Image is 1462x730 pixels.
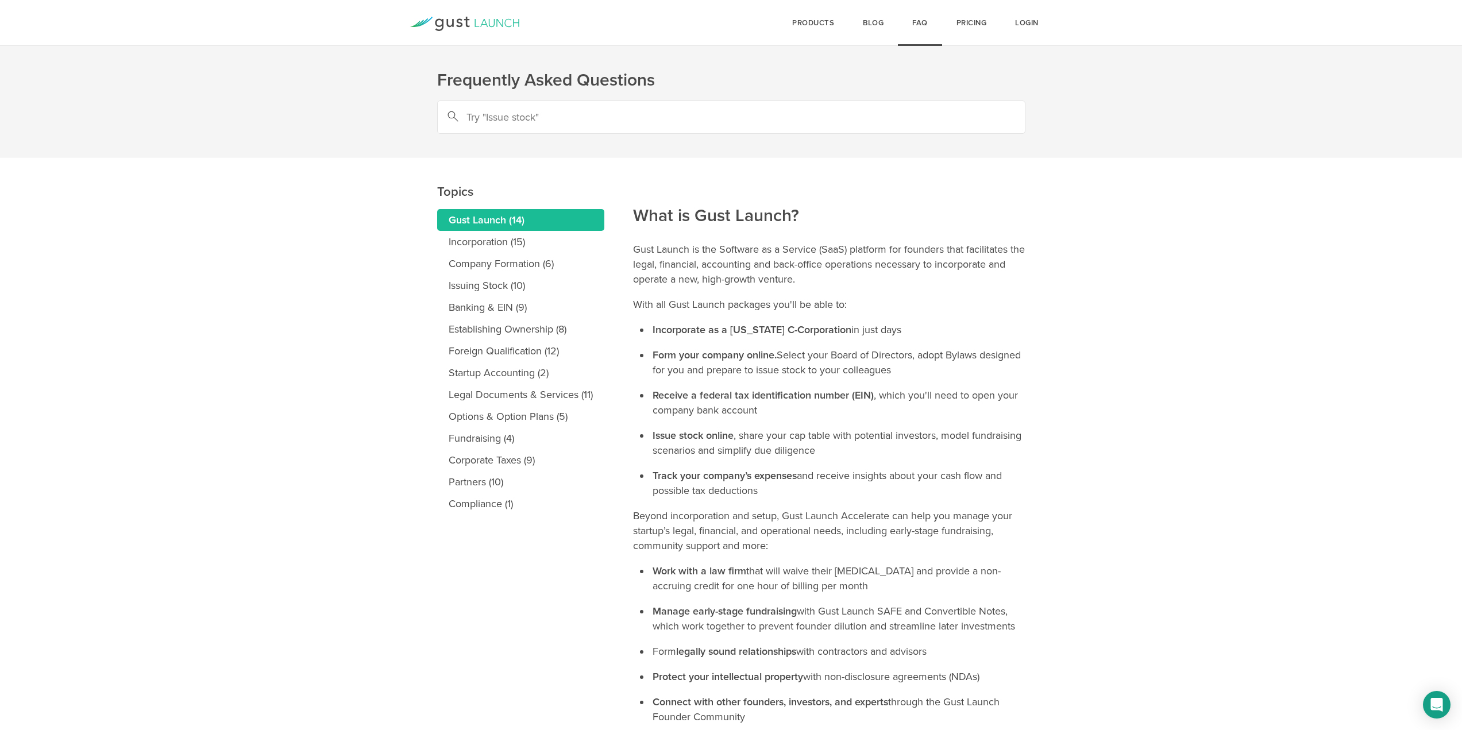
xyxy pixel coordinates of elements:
input: Try "Issue stock" [437,101,1025,134]
a: Options & Option Plans (5) [437,405,604,427]
div: Open Intercom Messenger [1423,691,1451,719]
a: Fundraising (4) [437,427,604,449]
a: Corporate Taxes (9) [437,449,604,471]
a: Issuing Stock (10) [437,275,604,296]
a: Establishing Ownership (8) [437,318,604,340]
li: in just days [650,322,1025,337]
li: Form with contractors and advisors [650,644,1025,659]
a: Incorporation (15) [437,231,604,253]
strong: legally sound relationships [676,645,796,658]
strong: Incorporate as a [US_STATE] C-Corporation [653,323,851,336]
li: Select your Board of Directors, adopt Bylaws designed for you and prepare to issue stock to your ... [650,347,1025,377]
p: With all Gust Launch packages you'll be able to: [633,297,1025,312]
p: Gust Launch is the Software as a Service (SaaS) platform for founders that facilitates the legal,... [633,242,1025,287]
li: and receive insights about your cash flow and possible tax deductions [650,468,1025,498]
li: with Gust Launch SAFE and Convertible Notes, which work together to prevent founder dilution and ... [650,604,1025,634]
h2: What is Gust Launch? [633,127,1025,227]
li: , which you'll need to open your company bank account [650,388,1025,418]
p: Beyond incorporation and setup, Gust Launch Accelerate can help you manage your startup’s legal, ... [633,508,1025,553]
strong: Manage early-stage fundraising [653,605,797,617]
a: Company Formation (6) [437,253,604,275]
a: Compliance (1) [437,493,604,515]
h1: Frequently Asked Questions [437,69,1025,92]
a: Gust Launch (14) [437,209,604,231]
li: through the Gust Launch Founder Community [650,694,1025,724]
strong: Form your company online. [653,349,777,361]
li: that will waive their [MEDICAL_DATA] and provide a non-accruing credit for one hour of billing pe... [650,563,1025,593]
strong: Work with a law firm [653,565,746,577]
strong: Connect with other founders, investors, and experts [653,696,888,708]
strong: Issue stock online [653,429,734,442]
li: with non-disclosure agreements (NDAs) [650,669,1025,684]
h2: Topics [437,103,604,203]
a: Startup Accounting (2) [437,362,604,384]
a: Banking & EIN (9) [437,296,604,318]
strong: Track your company’s expenses [653,469,797,482]
a: Foreign Qualification (12) [437,340,604,362]
strong: Protect your intellectual property [653,670,803,683]
li: , share your cap table with potential investors, model fundraising scenarios and simplify due dil... [650,428,1025,458]
strong: Receive a federal tax identification number (EIN) [653,389,874,401]
a: Partners (10) [437,471,604,493]
a: Legal Documents & Services (11) [437,384,604,405]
